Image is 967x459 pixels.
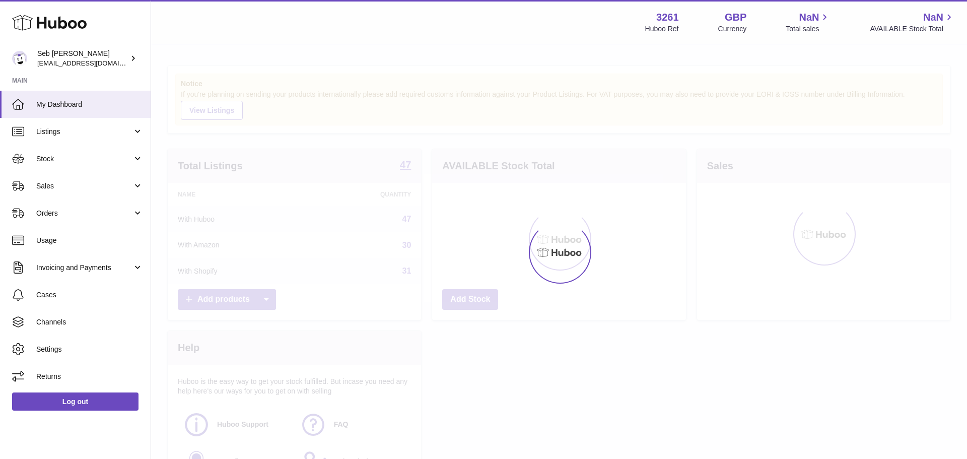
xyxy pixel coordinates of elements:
[36,290,143,300] span: Cases
[36,236,143,245] span: Usage
[36,127,132,137] span: Listings
[725,11,746,24] strong: GBP
[36,100,143,109] span: My Dashboard
[786,24,831,34] span: Total sales
[37,49,128,68] div: Seb [PERSON_NAME]
[36,154,132,164] span: Stock
[12,51,27,66] img: internalAdmin-3261@internal.huboo.com
[37,59,148,67] span: [EMAIL_ADDRESS][DOMAIN_NAME]
[36,263,132,273] span: Invoicing and Payments
[36,345,143,354] span: Settings
[870,11,955,34] a: NaN AVAILABLE Stock Total
[923,11,943,24] span: NaN
[36,181,132,191] span: Sales
[36,209,132,218] span: Orders
[12,392,139,411] a: Log out
[36,372,143,381] span: Returns
[718,24,747,34] div: Currency
[870,24,955,34] span: AVAILABLE Stock Total
[786,11,831,34] a: NaN Total sales
[645,24,679,34] div: Huboo Ref
[656,11,679,24] strong: 3261
[36,317,143,327] span: Channels
[799,11,819,24] span: NaN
